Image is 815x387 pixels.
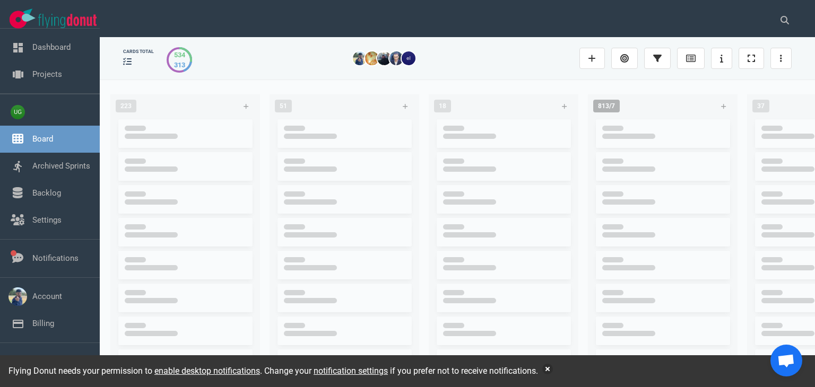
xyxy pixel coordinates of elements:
[434,100,451,112] span: 18
[593,100,620,112] span: 813/7
[770,345,802,376] a: Open chat
[8,366,260,376] span: Flying Donut needs your permission to
[402,51,415,65] img: 26
[174,60,185,70] div: 313
[32,69,62,79] a: Projects
[314,366,388,376] a: notification settings
[32,134,53,144] a: Board
[260,366,538,376] span: . Change your if you prefer not to receive notifications.
[116,100,136,112] span: 223
[123,48,154,55] div: cards total
[752,100,769,112] span: 37
[32,253,79,263] a: Notifications
[174,50,185,60] div: 534
[32,188,61,198] a: Backlog
[38,14,97,28] img: Flying Donut text logo
[32,161,90,171] a: Archived Sprints
[32,215,62,225] a: Settings
[32,292,62,301] a: Account
[389,51,403,65] img: 26
[377,51,391,65] img: 26
[154,366,260,376] a: enable desktop notifications
[32,42,71,52] a: Dashboard
[275,100,292,112] span: 51
[365,51,379,65] img: 26
[353,51,367,65] img: 26
[32,319,54,328] a: Billing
